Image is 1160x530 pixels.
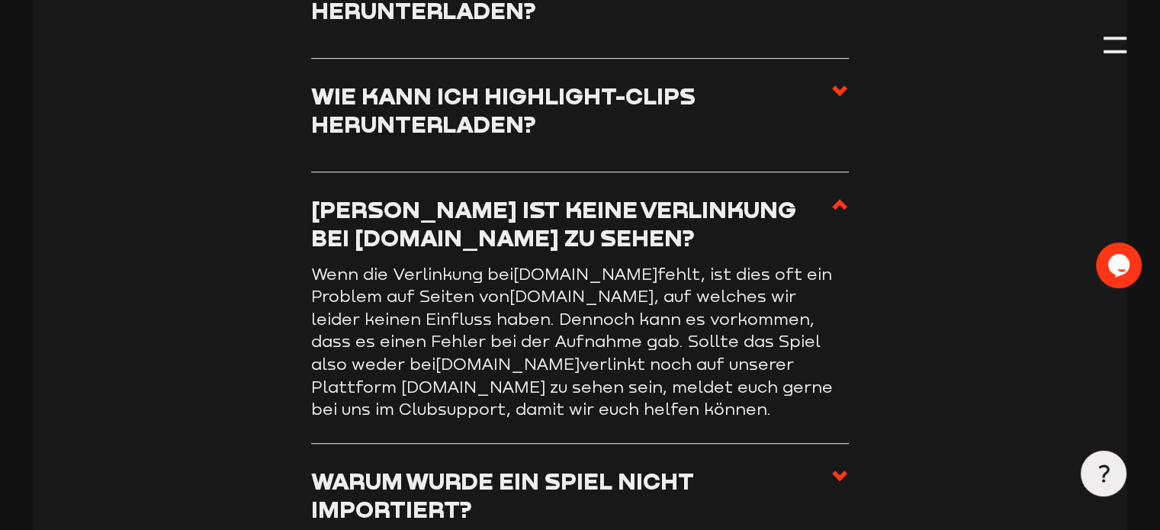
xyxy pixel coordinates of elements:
h3: Warum wurde ein Spiel nicht importiert? [311,467,831,523]
iframe: chat widget [1096,243,1145,288]
a: [DOMAIN_NAME] [509,287,654,306]
p: Wenn die Verlinkung bei fehlt, ist dies oft ein Problem auf Seiten von , auf welches wir leider k... [311,263,849,421]
a: [DOMAIN_NAME] [435,355,580,374]
h3: Wie kann ich Highlight-Clips herunterladen? [311,82,831,138]
a: [DOMAIN_NAME] [513,265,657,284]
h3: [PERSON_NAME] ist keine Verlinkung bei [DOMAIN_NAME] zu sehen? [311,195,831,252]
